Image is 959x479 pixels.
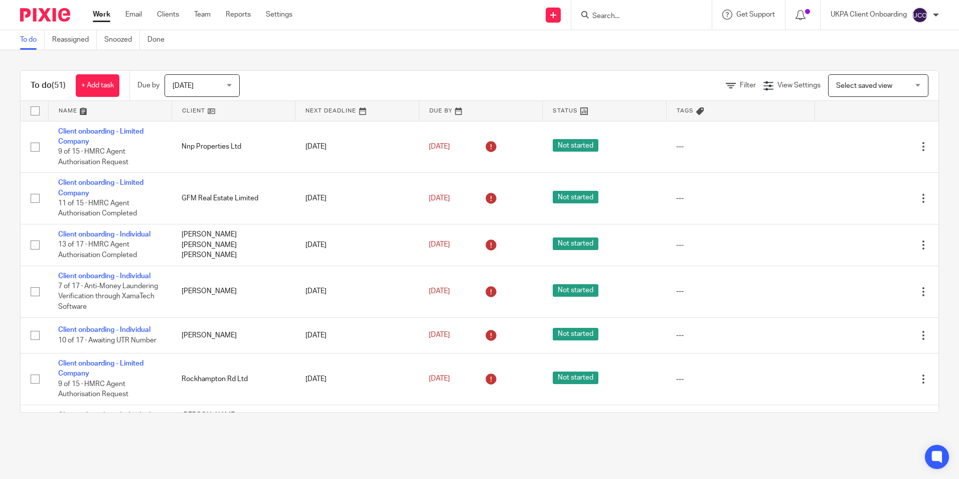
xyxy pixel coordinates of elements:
[147,30,172,50] a: Done
[31,80,66,91] h1: To do
[173,82,194,89] span: [DATE]
[677,108,694,113] span: Tags
[20,8,70,22] img: Pixie
[676,240,805,250] div: ---
[740,82,756,89] span: Filter
[172,405,295,446] td: [PERSON_NAME] [PERSON_NAME]-[PERSON_NAME]
[137,80,159,90] p: Due by
[172,173,295,224] td: GFM Real Estate Limited
[58,179,143,196] a: Client onboarding - Limited Company
[76,74,119,97] a: + Add task
[736,11,775,18] span: Get Support
[429,332,450,339] span: [DATE]
[295,353,419,405] td: [DATE]
[676,142,805,152] div: ---
[836,82,892,89] span: Select saved view
[591,12,682,21] input: Search
[429,242,450,249] span: [DATE]
[429,288,450,295] span: [DATE]
[58,326,150,333] a: Client onboarding - Individual
[172,353,295,405] td: Rockhampton Rd Ltd
[295,224,419,266] td: [DATE]
[226,10,251,20] a: Reports
[676,286,805,296] div: ---
[93,10,110,20] a: Work
[295,317,419,353] td: [DATE]
[58,412,150,419] a: Client onboarding - Individual
[52,30,97,50] a: Reassigned
[295,121,419,173] td: [DATE]
[553,139,598,152] span: Not started
[125,10,142,20] a: Email
[172,224,295,266] td: [PERSON_NAME] [PERSON_NAME] [PERSON_NAME]
[194,10,211,20] a: Team
[831,10,907,20] p: UKPA Client Onboarding
[58,273,150,280] a: Client onboarding - Individual
[676,374,805,384] div: ---
[429,143,450,150] span: [DATE]
[295,266,419,317] td: [DATE]
[58,360,143,377] a: Client onboarding - Limited Company
[553,237,598,250] span: Not started
[777,82,821,89] span: View Settings
[52,81,66,89] span: (51)
[20,30,45,50] a: To do
[58,283,158,310] span: 7 of 17 · Anti-Money Laundering Verification through XamaTech Software
[266,10,292,20] a: Settings
[429,195,450,202] span: [DATE]
[912,7,928,23] img: svg%3E
[104,30,140,50] a: Snoozed
[172,317,295,353] td: [PERSON_NAME]
[58,337,156,344] span: 10 of 17 · Awaiting UTR Number
[58,148,128,166] span: 9 of 15 · HMRC Agent Authorisation Request
[58,128,143,145] a: Client onboarding - Limited Company
[295,173,419,224] td: [DATE]
[157,10,179,20] a: Clients
[58,381,128,398] span: 9 of 15 · HMRC Agent Authorisation Request
[58,200,137,217] span: 11 of 15 · HMRC Agent Authorisation Completed
[172,121,295,173] td: Nnp Properties Ltd
[295,405,419,446] td: [DATE]
[553,191,598,203] span: Not started
[553,328,598,340] span: Not started
[172,266,295,317] td: [PERSON_NAME]
[676,193,805,203] div: ---
[429,376,450,383] span: [DATE]
[676,330,805,340] div: ---
[58,242,137,259] span: 13 of 17 · HMRC Agent Authorisation Completed
[553,284,598,297] span: Not started
[58,231,150,238] a: Client onboarding - Individual
[553,372,598,384] span: Not started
